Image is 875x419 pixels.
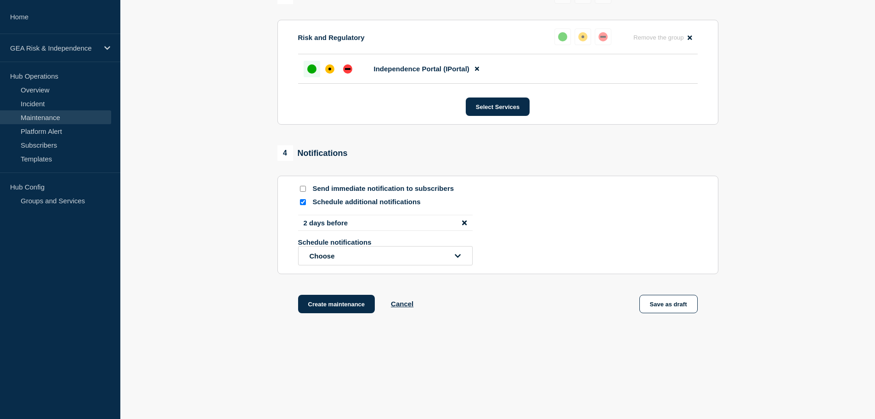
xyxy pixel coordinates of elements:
[639,295,698,313] button: Save as draft
[298,215,473,231] li: 2 days before
[598,32,608,41] div: down
[633,34,684,41] span: Remove the group
[558,32,567,41] div: up
[578,32,587,41] div: affected
[554,29,571,45] button: up
[313,198,460,207] p: Schedule additional notifications
[298,246,473,265] button: open dropdown
[391,300,413,308] button: Cancel
[595,29,611,45] button: down
[313,184,460,193] p: Send immediate notification to subscribers
[298,238,445,246] p: Schedule notifications
[298,295,375,313] button: Create maintenance
[300,199,306,205] input: Schedule additional notifications
[307,64,316,74] div: up
[343,64,352,74] div: down
[466,98,530,116] button: Select Services
[462,219,467,227] button: disable notification 2 days before
[374,65,469,73] span: Independence Portal (IPortal)
[277,145,348,161] div: Notifications
[575,29,591,45] button: affected
[325,64,334,74] div: affected
[300,186,306,192] input: Send immediate notification to subscribers
[298,34,365,41] p: Risk and Regulatory
[277,145,293,161] span: 4
[10,44,98,52] p: GEA Risk & Independence
[628,29,698,46] button: Remove the group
